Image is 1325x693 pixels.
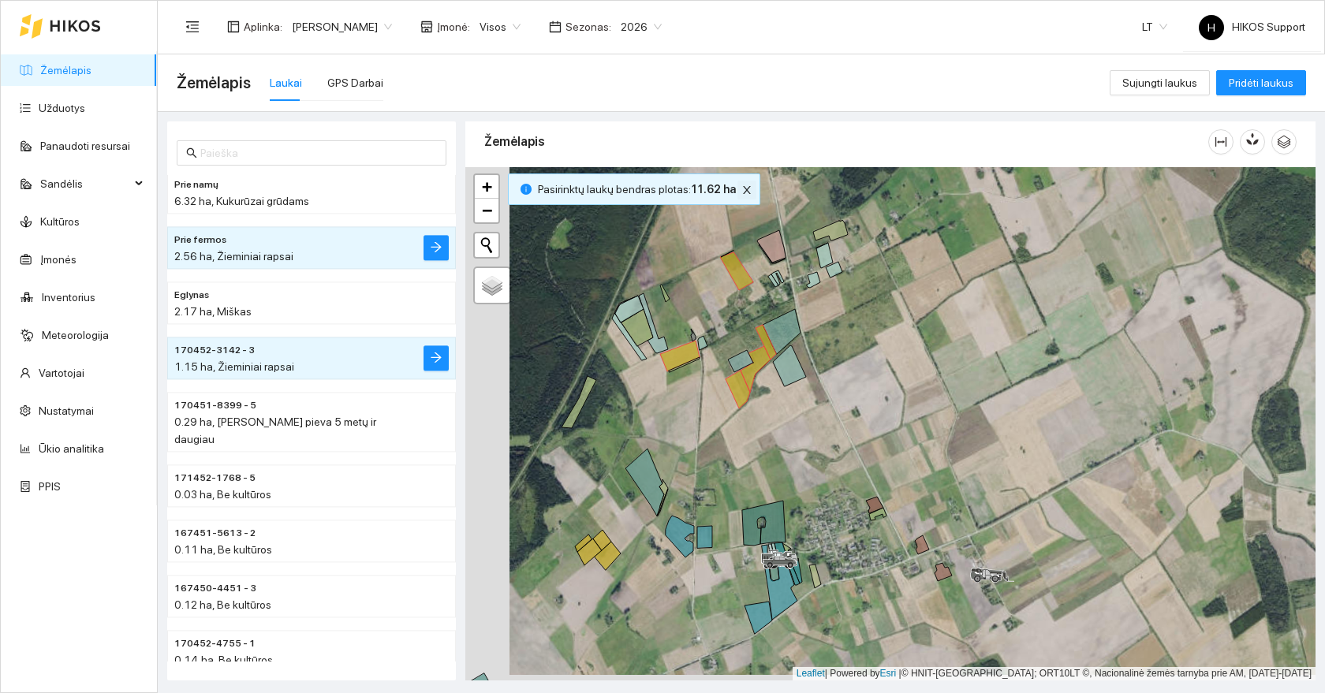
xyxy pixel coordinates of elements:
[174,344,255,359] span: 170452-3142 - 3
[174,415,376,445] span: 0.29 ha, [PERSON_NAME] pieva 5 metų ir daugiau
[40,64,91,76] a: Žemėlapis
[420,20,433,33] span: shop
[549,20,562,33] span: calendar
[292,15,392,39] span: Paulius
[40,253,77,266] a: Įmonės
[1142,15,1167,39] span: LT
[424,345,449,371] button: arrow-right
[424,235,449,260] button: arrow-right
[186,147,197,158] span: search
[174,399,256,414] span: 170451-8399 - 5
[1216,70,1306,95] button: Pridėti laukus
[270,74,302,91] div: Laukai
[1110,70,1210,95] button: Sujungti laukus
[174,654,273,666] span: 0.14 ha, Be kultūros
[244,18,282,35] span: Aplinka :
[174,305,252,318] span: 2.17 ha, Miškas
[39,102,85,114] a: Užduotys
[174,250,293,263] span: 2.56 ha, Žieminiai rapsai
[565,18,611,35] span: Sezonas :
[174,289,209,304] span: Eglynas
[475,175,498,199] a: Zoom in
[200,144,437,162] input: Paieška
[793,667,1316,680] div: | Powered by © HNIT-[GEOGRAPHIC_DATA]; ORT10LT ©, Nacionalinė žemės tarnyba prie AM, [DATE]-[DATE]
[174,543,272,556] span: 0.11 ha, Be kultūros
[327,74,383,91] div: GPS Darbai
[177,11,208,43] button: menu-fold
[174,598,271,611] span: 0.12 ha, Be kultūros
[174,471,256,486] span: 171452-1768 - 5
[475,199,498,222] a: Zoom out
[1229,74,1293,91] span: Pridėti laukus
[174,195,309,207] span: 6.32 ha, Kukurūzai grūdams
[1110,76,1210,89] a: Sujungti laukus
[40,140,130,152] a: Panaudoti resursai
[738,184,756,196] span: close
[430,240,442,255] span: arrow-right
[39,480,61,493] a: PPIS
[480,15,521,39] span: Visos
[174,233,226,248] span: Prie fermos
[174,360,294,373] span: 1.15 ha, Žieminiai rapsai
[1122,74,1197,91] span: Sujungti laukus
[737,181,756,199] button: close
[40,168,130,199] span: Sandėlis
[39,367,84,379] a: Vartotojai
[174,178,218,193] span: Prie namų
[482,200,492,220] span: −
[1208,129,1234,155] button: column-width
[1207,15,1215,40] span: H
[174,637,256,652] span: 170452-4755 - 1
[39,404,94,417] a: Nustatymai
[899,668,901,679] span: |
[174,488,271,501] span: 0.03 ha, Be kultūros
[475,233,498,257] button: Initiate a new search
[437,18,470,35] span: Įmonė :
[538,181,736,198] span: Pasirinktų laukų bendras plotas :
[42,291,95,304] a: Inventorius
[521,184,532,195] span: info-circle
[430,351,442,366] span: arrow-right
[185,20,200,34] span: menu-fold
[1199,20,1305,33] span: HIKOS Support
[177,70,251,95] span: Žemėlapis
[39,442,104,455] a: Ūkio analitika
[482,177,492,196] span: +
[484,119,1208,164] div: Žemėlapis
[1216,76,1306,89] a: Pridėti laukus
[1209,136,1233,148] span: column-width
[475,268,509,303] a: Layers
[40,215,80,228] a: Kultūros
[227,20,240,33] span: layout
[174,527,256,542] span: 167451-5613 - 2
[174,582,256,597] span: 167450-4451 - 3
[42,329,109,341] a: Meteorologija
[691,183,736,196] b: 11.62 ha
[880,668,897,679] a: Esri
[621,15,662,39] span: 2026
[797,668,825,679] a: Leaflet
